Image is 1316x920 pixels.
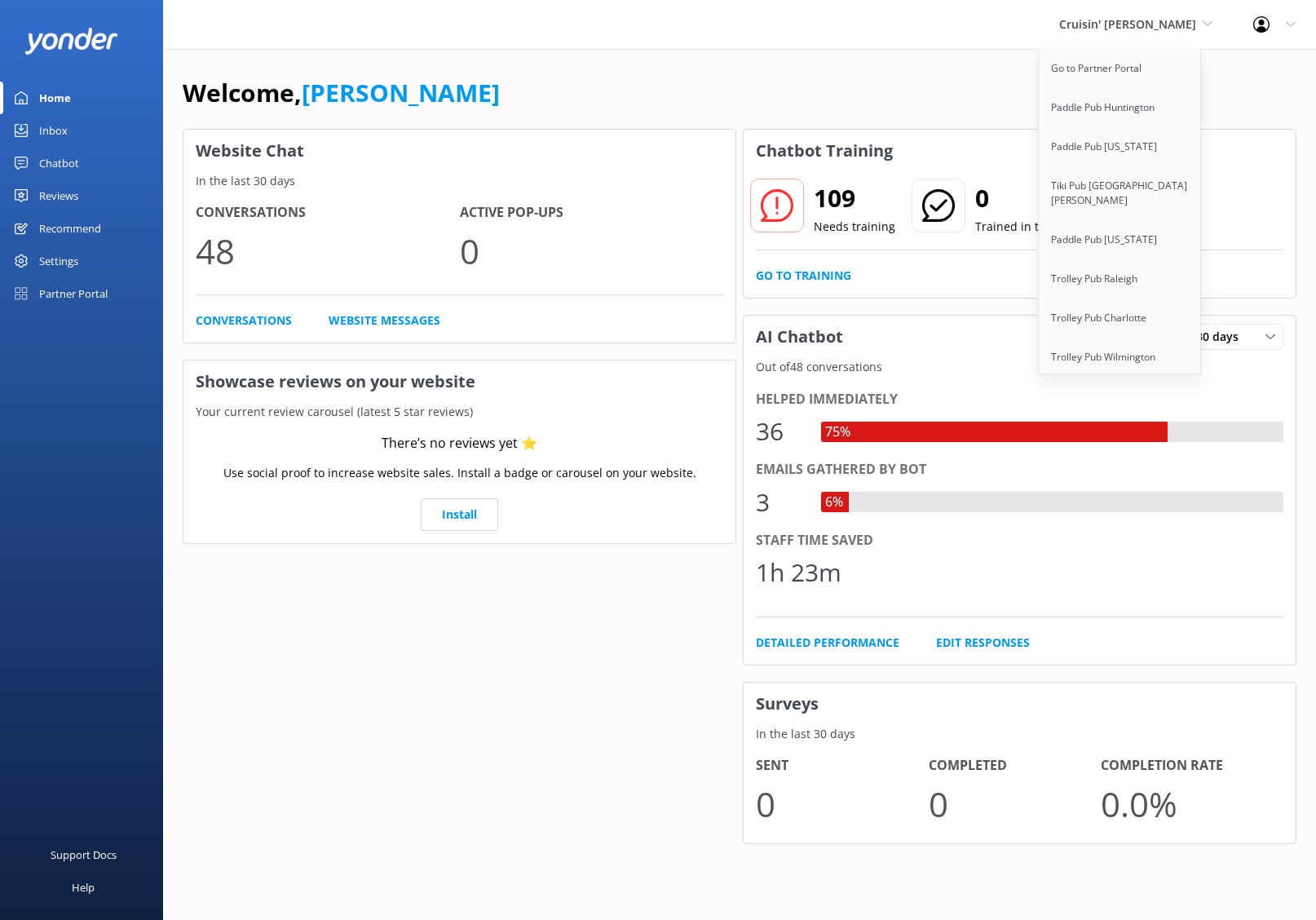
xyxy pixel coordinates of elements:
a: Tiki Pub [GEOGRAPHIC_DATA][PERSON_NAME] [1039,166,1202,220]
div: Support Docs [51,838,117,871]
div: Chatbot [39,147,79,179]
div: Recommend [39,212,101,245]
a: Trolley Pub Raleigh [1039,259,1202,299]
div: 75% [821,422,855,443]
p: 0.0 % [1101,776,1274,831]
p: Trained in the last 30 days [975,218,1120,236]
h3: Surveys [744,683,1296,725]
h2: 109 [814,179,895,218]
a: Detailed Performance [756,634,899,652]
p: 48 [196,223,460,278]
a: Paddle Pub Huntington [1039,88,1202,127]
h3: Website Chat [183,130,735,172]
a: Paddle Pub [US_STATE] [1039,220,1202,259]
div: 1h 23m [756,553,841,592]
div: Home [39,82,71,114]
div: Help [72,871,95,904]
div: Emails gathered by bot [756,459,1283,480]
div: Reviews [39,179,78,212]
p: 0 [460,223,724,278]
h4: Completed [929,755,1102,776]
div: Staff time saved [756,530,1283,551]
h4: Active Pop-ups [460,202,724,223]
span: Cruisin' [PERSON_NAME] [1059,16,1196,32]
p: Needs training [814,218,895,236]
h3: AI Chatbot [744,316,855,358]
p: Out of 48 conversations [744,358,1296,376]
div: Settings [39,245,78,277]
div: Helped immediately [756,389,1283,410]
p: In the last 30 days [744,725,1296,743]
div: There’s no reviews yet ⭐ [382,433,537,454]
div: 36 [756,412,805,451]
img: yonder-white-logo.png [24,28,118,55]
h4: Completion Rate [1101,755,1274,776]
p: 0 [756,776,929,831]
a: Go to Partner Portal [1039,49,1202,88]
a: Paddle Pub [US_STATE] [1039,127,1202,166]
div: Partner Portal [39,277,108,310]
a: [PERSON_NAME] [302,76,500,109]
div: 6% [821,492,847,513]
p: Use social proof to increase website sales. Install a badge or carousel on your website. [223,464,696,482]
span: Last 30 days [1169,328,1248,346]
a: Edit Responses [936,634,1030,652]
a: Website Messages [329,312,440,330]
h2: 0 [975,179,1120,218]
p: In the last 30 days [183,172,735,190]
h3: Showcase reviews on your website [183,360,735,403]
a: Go to Training [756,267,851,285]
h1: Welcome, [183,73,500,113]
a: Trolley Pub Charlotte [1039,299,1202,338]
a: Install [421,498,498,531]
h3: Chatbot Training [744,130,905,172]
div: 3 [756,483,805,522]
a: Conversations [196,312,292,330]
h4: Sent [756,755,929,776]
a: Trolley Pub Wilmington [1039,338,1202,377]
p: 0 [929,776,1102,831]
h4: Conversations [196,202,460,223]
div: Inbox [39,114,68,147]
p: Your current review carousel (latest 5 star reviews) [183,403,735,421]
